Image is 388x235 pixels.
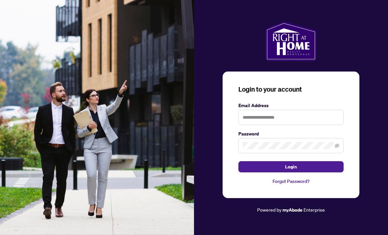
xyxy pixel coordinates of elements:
[238,102,344,109] label: Email Address
[257,207,281,213] span: Powered by
[265,21,316,61] img: ma-logo
[238,178,344,185] a: Forgot Password?
[238,85,344,94] h3: Login to your account
[282,206,303,214] a: myAbode
[285,162,297,172] span: Login
[238,130,344,137] label: Password
[238,161,344,172] button: Login
[335,143,339,148] span: eye-invisible
[303,207,325,213] span: Enterprise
